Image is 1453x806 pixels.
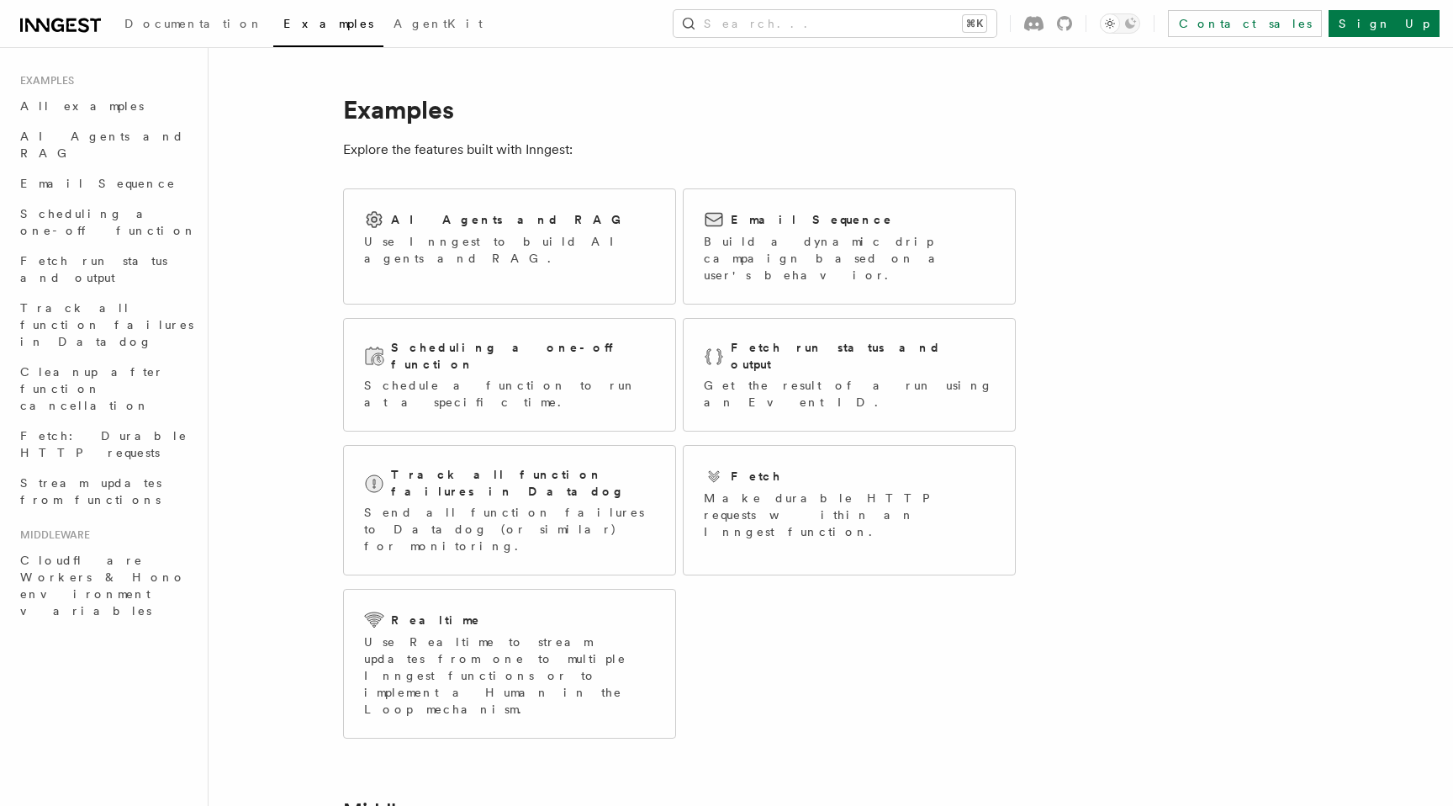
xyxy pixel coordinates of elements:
p: Schedule a function to run at a specific time. [364,377,655,411]
kbd: ⌘K [963,15,986,32]
a: Examples [273,5,383,47]
span: Examples [13,74,74,87]
a: Cleanup after function cancellation [13,357,198,421]
h1: Examples [343,94,1016,125]
a: Fetch: Durable HTTP requests [13,421,198,468]
p: Use Realtime to stream updates from one to multiple Inngest functions or to implement a Human in ... [364,634,655,718]
h2: Fetch [731,468,782,485]
a: Cloudflare Workers & Hono environment variables [13,545,198,626]
h2: Realtime [391,612,481,628]
a: Fetch run status and output [13,246,198,293]
span: Track all function failures in Datadog [20,301,193,348]
a: Contact sales [1168,10,1322,37]
a: AgentKit [383,5,493,45]
span: AgentKit [394,17,483,30]
h2: Track all function failures in Datadog [391,466,655,500]
span: Cleanup after function cancellation [20,365,164,412]
h2: Fetch run status and output [731,339,995,373]
button: Search...⌘K [674,10,996,37]
h2: Email Sequence [731,211,893,228]
span: Stream updates from functions [20,476,161,506]
a: Stream updates from functions [13,468,198,515]
span: Fetch run status and output [20,254,167,284]
h2: AI Agents and RAG [391,211,630,228]
a: Documentation [114,5,273,45]
h2: Scheduling a one-off function [391,339,655,373]
p: Use Inngest to build AI agents and RAG. [364,233,655,267]
span: Middleware [13,528,90,542]
span: Scheduling a one-off function [20,207,197,237]
a: Track all function failures in Datadog [13,293,198,357]
p: Send all function failures to Datadog (or similar) for monitoring. [364,504,655,554]
span: Email Sequence [20,177,176,190]
a: Track all function failures in DatadogSend all function failures to Datadog (or similar) for moni... [343,445,676,575]
p: Make durable HTTP requests within an Inngest function. [704,490,995,540]
span: Documentation [124,17,263,30]
a: Scheduling a one-off functionSchedule a function to run at a specific time. [343,318,676,432]
a: Email Sequence [13,168,198,199]
p: Build a dynamic drip campaign based on a user's behavior. [704,233,995,284]
a: FetchMake durable HTTP requests within an Inngest function. [683,445,1016,575]
span: All examples [20,99,144,113]
a: Email SequenceBuild a dynamic drip campaign based on a user's behavior. [683,188,1016,305]
p: Explore the features built with Inngest: [343,138,1016,162]
a: Scheduling a one-off function [13,199,198,246]
span: Fetch: Durable HTTP requests [20,429,188,459]
a: RealtimeUse Realtime to stream updates from one to multiple Inngest functions or to implement a H... [343,589,676,739]
a: AI Agents and RAG [13,121,198,168]
a: All examples [13,91,198,121]
a: Fetch run status and outputGet the result of a run using an Event ID. [683,318,1016,432]
span: Cloudflare Workers & Hono environment variables [20,554,186,618]
span: AI Agents and RAG [20,130,184,160]
a: Sign Up [1329,10,1440,37]
span: Examples [283,17,373,30]
button: Toggle dark mode [1100,13,1140,34]
a: AI Agents and RAGUse Inngest to build AI agents and RAG. [343,188,676,305]
p: Get the result of a run using an Event ID. [704,377,995,411]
